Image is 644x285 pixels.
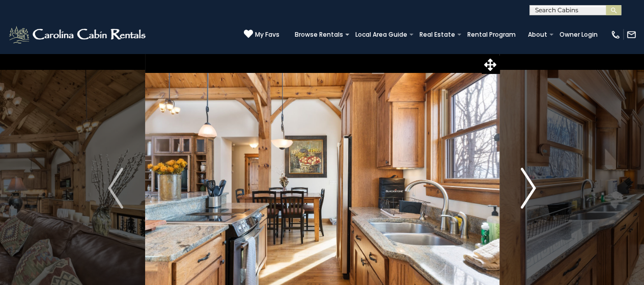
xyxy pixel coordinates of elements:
[290,28,348,42] a: Browse Rentals
[244,29,279,40] a: My Favs
[523,28,552,42] a: About
[350,28,412,42] a: Local Area Guide
[554,28,603,42] a: Owner Login
[414,28,460,42] a: Real Estate
[610,30,621,40] img: phone-regular-white.png
[626,30,636,40] img: mail-regular-white.png
[462,28,521,42] a: Rental Program
[521,168,536,209] img: arrow
[255,30,279,39] span: My Favs
[8,24,149,45] img: White-1-2.png
[108,168,123,209] img: arrow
